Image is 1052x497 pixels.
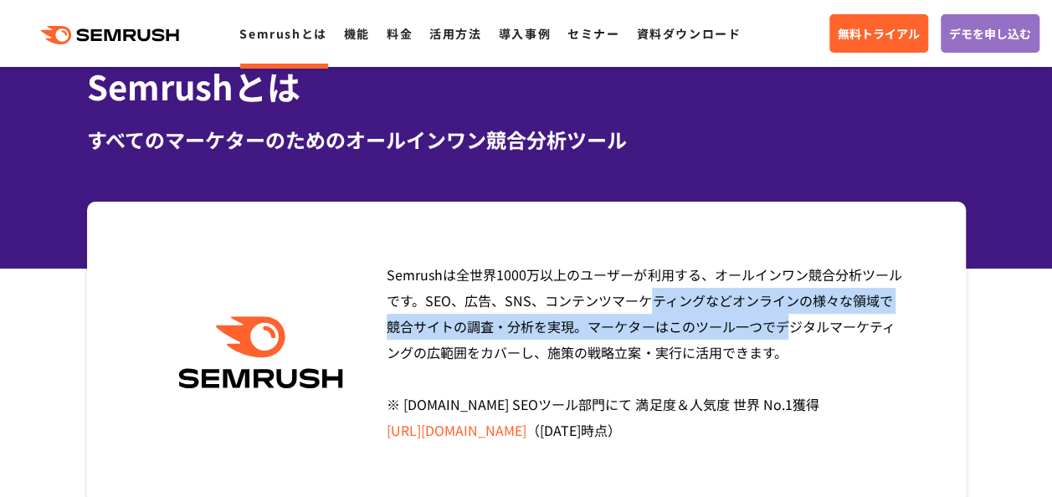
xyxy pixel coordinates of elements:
h1: Semrushとは [87,62,966,111]
a: デモを申し込む [941,14,1039,53]
a: 活用方法 [429,25,481,42]
img: Semrush [170,316,352,389]
span: デモを申し込む [949,24,1031,43]
a: 料金 [387,25,413,42]
a: 機能 [344,25,370,42]
span: Semrushは全世界1000万以上のユーザーが利用する、オールインワン競合分析ツールです。SEO、広告、SNS、コンテンツマーケティングなどオンラインの様々な領域で競合サイトの調査・分析を実現... [387,264,901,440]
div: すべてのマーケターのためのオールインワン競合分析ツール [87,125,966,155]
a: Semrushとは [239,25,326,42]
a: 無料トライアル [829,14,928,53]
a: セミナー [567,25,619,42]
a: 資料ダウンロード [636,25,741,42]
a: [URL][DOMAIN_NAME] [387,420,526,440]
a: 導入事例 [499,25,551,42]
span: 無料トライアル [838,24,920,43]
